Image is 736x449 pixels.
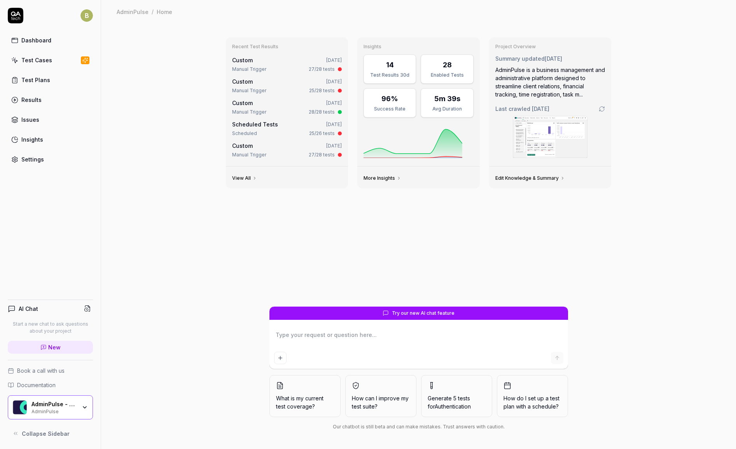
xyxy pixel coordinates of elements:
[232,121,278,128] a: Scheduled Tests
[352,394,410,410] span: How can I improve my test suite?
[19,305,38,313] h4: AI Chat
[495,44,605,50] h3: Project Overview
[232,142,253,149] span: Custom
[269,375,341,417] button: What is my current test coverage?
[232,175,257,181] a: View All
[232,78,253,85] span: Custom
[21,96,42,104] div: Results
[497,375,568,417] button: How do I set up a test plan with a schedule?
[326,143,342,149] time: [DATE]
[443,60,452,70] div: 28
[8,426,93,441] button: Collapse Sidebar
[8,152,93,167] a: Settings
[369,105,411,112] div: Success Rate
[369,72,411,79] div: Test Results 30d
[8,321,93,335] p: Start a new chat to ask questions about your project
[428,395,471,410] span: Generate 5 tests for Authentication
[426,72,468,79] div: Enabled Tests
[21,56,52,64] div: Test Cases
[21,116,39,124] div: Issues
[381,93,398,104] div: 96%
[345,375,416,417] button: How can I improve my test suite?
[232,100,253,106] span: Custom
[495,175,565,181] a: Edit Knowledge & Summary
[426,105,468,112] div: Avg Duration
[232,109,266,116] div: Manual Trigger
[392,310,455,317] span: Try our new AI chat feature
[232,44,342,50] h3: Recent Test Results
[8,341,93,354] a: New
[232,87,266,94] div: Manual Trigger
[21,76,50,84] div: Test Plans
[326,79,342,84] time: [DATE]
[364,175,401,181] a: More Insights
[48,343,61,351] span: New
[232,66,266,73] div: Manual Trigger
[8,53,93,68] a: Test Cases
[8,381,93,389] a: Documentation
[152,8,154,16] div: /
[495,105,549,113] span: Last crawled
[269,423,568,430] div: Our chatbot is still beta and can make mistakes. Trust answers with caution.
[231,140,344,160] a: Custom[DATE]Manual Trigger27/28 tests
[8,72,93,88] a: Test Plans
[8,132,93,147] a: Insights
[495,55,545,62] span: Summary updated
[8,395,93,419] button: AdminPulse - 0475.384.429 LogoAdminPulse - 0475.384.429AdminPulse
[434,93,460,104] div: 5m 39s
[274,352,287,364] button: Add attachment
[326,100,342,106] time: [DATE]
[386,60,394,70] div: 14
[231,76,344,96] a: Custom[DATE]Manual Trigger25/28 tests
[503,394,561,410] span: How do I set up a test plan with a schedule?
[80,8,93,23] button: B
[157,8,172,16] div: Home
[8,33,93,48] a: Dashboard
[231,54,344,74] a: Custom[DATE]Manual Trigger27/28 tests
[326,57,342,63] time: [DATE]
[80,9,93,22] span: B
[232,57,253,63] span: Custom
[364,44,474,50] h3: Insights
[21,36,51,44] div: Dashboard
[421,375,492,417] button: Generate 5 tests forAuthentication
[232,151,266,158] div: Manual Trigger
[231,119,344,139] a: Scheduled Tests[DATE]Scheduled25/26 tests
[17,367,65,375] span: Book a call with us
[545,55,562,62] time: [DATE]
[31,408,77,414] div: AdminPulse
[13,400,27,414] img: AdminPulse - 0475.384.429 Logo
[21,135,43,144] div: Insights
[532,105,549,112] time: [DATE]
[21,155,44,163] div: Settings
[326,121,342,127] time: [DATE]
[599,106,605,112] a: Go to crawling settings
[117,8,149,16] div: AdminPulse
[31,401,77,408] div: AdminPulse - 0475.384.429
[231,97,344,117] a: Custom[DATE]Manual Trigger28/28 tests
[309,109,335,116] div: 28/28 tests
[513,116,587,158] img: Screenshot
[22,430,70,438] span: Collapse Sidebar
[8,112,93,127] a: Issues
[276,394,334,410] span: What is my current test coverage?
[8,92,93,107] a: Results
[309,130,335,137] div: 25/26 tests
[309,66,335,73] div: 27/28 tests
[495,66,605,98] div: AdminPulse is a business management and administrative platform designed to streamline client rel...
[17,381,56,389] span: Documentation
[8,367,93,375] a: Book a call with us
[309,151,335,158] div: 27/28 tests
[232,130,257,137] div: Scheduled
[309,87,335,94] div: 25/28 tests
